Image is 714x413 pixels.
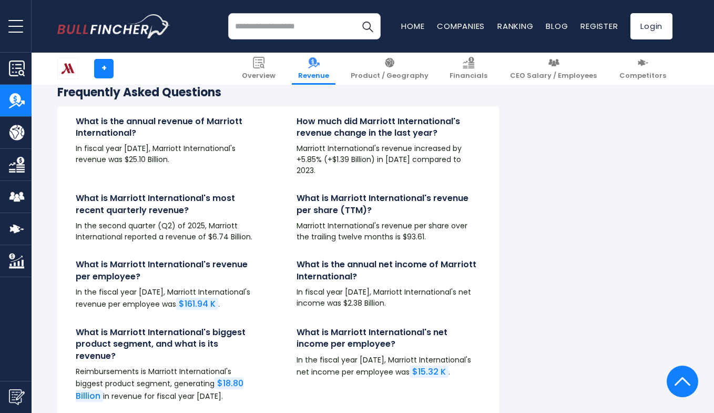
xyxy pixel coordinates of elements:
p: Marriott International's revenue per share over the trailing twelve months is $93.61. [297,220,481,243]
h4: What is Marriott International's revenue per employee? [76,259,260,283]
a: Overview [236,53,282,85]
span: Product / Geography [351,72,429,80]
h4: What is Marriott International's most recent quarterly revenue? [76,193,260,216]
a: $18.80 Billion [76,377,243,402]
h4: What is the annual revenue of Marriott International? [76,116,260,139]
a: Home [401,21,424,32]
h4: What is Marriott International's revenue per share (TTM)? [297,193,481,216]
p: In the fiscal year [DATE], Marriott International's revenue per employee was . [76,287,260,310]
h3: Frequently Asked Questions [57,85,499,100]
span: Financials [450,72,487,80]
a: Financials [443,53,494,85]
span: Revenue [298,72,329,80]
a: + [94,59,114,78]
h4: What is Marriott International's net income per employee? [297,327,481,350]
h4: What is the annual net income of Marriott International? [297,259,481,283]
h4: What is Marriott International's biggest product segment, and what is its revenue? [76,327,260,362]
p: In the fiscal year [DATE], Marriott International's net income per employee was . [297,355,481,378]
a: Blog [546,21,568,32]
p: In the second quarter (Q2) of 2025, Marriott International reported a revenue of $6.74 Billion. [76,220,260,243]
a: $161.94 K [176,298,218,310]
img: bullfincher logo [57,14,170,38]
img: MAR logo [58,58,78,78]
a: CEO Salary / Employees [504,53,603,85]
a: Ranking [497,21,533,32]
a: Product / Geography [344,53,435,85]
a: Register [580,21,618,32]
a: Login [630,13,672,39]
p: Marriott International's revenue increased by +5.85% (+$1.39 Billion) in [DATE] compared to 2023. [297,143,481,176]
a: Revenue [292,53,335,85]
span: CEO Salary / Employees [510,72,597,80]
a: Competitors [613,53,672,85]
span: Competitors [619,72,666,80]
h4: How much did Marriott International's revenue change in the last year? [297,116,481,139]
a: Go to homepage [57,14,170,38]
span: Overview [242,72,276,80]
p: In fiscal year [DATE], Marriott International's net income was $2.38 Billion. [297,287,481,309]
a: Companies [437,21,485,32]
a: $15.32 K [410,366,448,378]
p: Reimbursements is Marriott International's biggest product segment, generating in revenue for fis... [76,366,260,402]
p: In fiscal year [DATE], Marriott International's revenue was $25.10 Billion. [76,143,260,165]
button: Search [354,13,381,39]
